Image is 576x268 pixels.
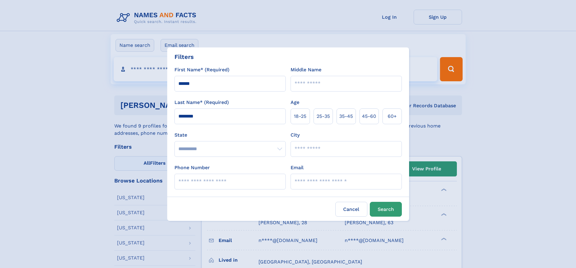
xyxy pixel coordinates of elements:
[291,164,304,171] label: Email
[174,131,286,139] label: State
[339,113,353,120] span: 35‑45
[174,99,229,106] label: Last Name* (Required)
[317,113,330,120] span: 25‑35
[291,99,299,106] label: Age
[174,66,229,73] label: First Name* (Required)
[174,52,194,61] div: Filters
[174,164,210,171] label: Phone Number
[362,113,376,120] span: 45‑60
[294,113,306,120] span: 18‑25
[291,131,300,139] label: City
[291,66,321,73] label: Middle Name
[388,113,397,120] span: 60+
[370,202,402,217] button: Search
[335,202,367,217] label: Cancel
